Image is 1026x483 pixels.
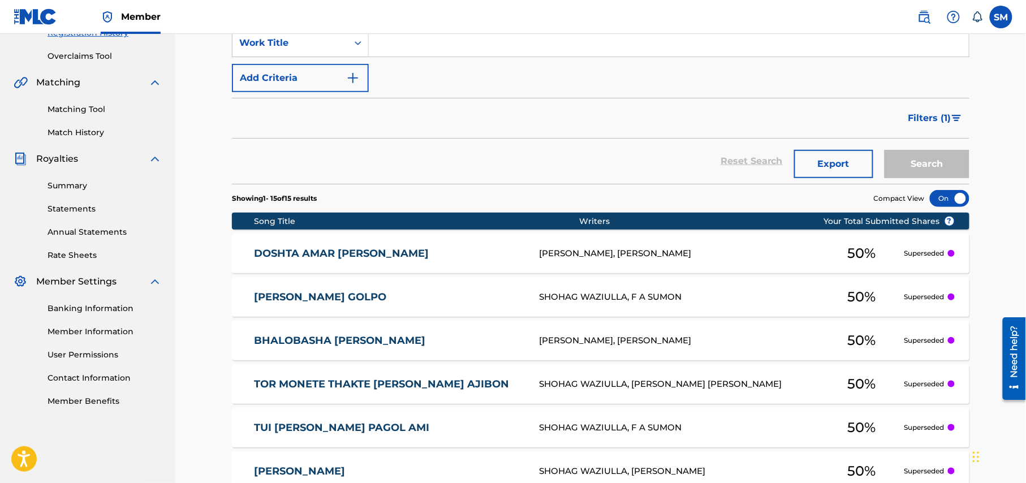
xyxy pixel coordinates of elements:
span: 50 % [848,374,876,394]
a: Overclaims Tool [48,50,162,62]
span: Compact View [874,193,925,204]
p: Superseded [904,292,945,302]
a: TUI [PERSON_NAME] PAGOL AMI [254,421,524,434]
p: Superseded [904,466,945,476]
span: ? [945,217,954,226]
span: Matching [36,76,80,89]
a: Public Search [913,6,936,28]
div: [PERSON_NAME], [PERSON_NAME] [539,247,820,260]
img: 9d2ae6d4665cec9f34b9.svg [346,71,360,85]
p: Superseded [904,335,945,346]
div: Song Title [254,215,579,227]
p: Superseded [904,248,945,258]
img: Matching [14,76,28,89]
div: Help [942,6,965,28]
div: Writers [579,215,860,227]
form: Search Form [232,29,969,184]
img: Member Settings [14,275,27,288]
img: expand [148,152,162,166]
a: Member Benefits [48,395,162,407]
span: Your Total Submitted Shares [824,215,955,227]
img: MLC Logo [14,8,57,25]
p: Superseded [904,379,945,389]
span: Filters ( 1 ) [908,111,951,125]
a: Member Information [48,326,162,338]
div: User Menu [990,6,1012,28]
p: Showing 1 - 15 of 15 results [232,193,317,204]
img: expand [148,76,162,89]
a: User Permissions [48,349,162,361]
a: Summary [48,180,162,192]
span: Member [121,10,161,23]
div: SHOHAG WAZIULLA, [PERSON_NAME] [539,465,820,478]
div: [PERSON_NAME], [PERSON_NAME] [539,334,820,347]
iframe: Resource Center [994,313,1026,404]
div: SHOHAG WAZIULLA, F A SUMON [539,421,820,434]
a: Match History [48,127,162,139]
a: BHALOBASHA [PERSON_NAME] [254,334,524,347]
a: DOSHTA AMAR [PERSON_NAME] [254,247,524,260]
button: Add Criteria [232,64,369,92]
a: [PERSON_NAME] [254,465,524,478]
a: Statements [48,203,162,215]
p: Superseded [904,422,945,433]
img: expand [148,275,162,288]
iframe: Chat Widget [969,429,1026,483]
span: 50 % [848,417,876,438]
a: Banking Information [48,303,162,314]
span: Member Settings [36,275,117,288]
img: search [917,10,931,24]
a: Matching Tool [48,103,162,115]
a: [PERSON_NAME] GOLPO [254,291,524,304]
span: 50 % [848,287,876,307]
a: Rate Sheets [48,249,162,261]
a: Contact Information [48,372,162,384]
img: filter [952,115,962,122]
button: Filters (1) [902,104,969,132]
span: Royalties [36,152,78,166]
a: TOR MONETE THAKTE [PERSON_NAME] AJIBON [254,378,524,391]
img: help [947,10,960,24]
span: 50 % [848,243,876,264]
div: Drag [973,440,980,474]
button: Export [794,150,873,178]
span: 50 % [848,330,876,351]
div: SHOHAG WAZIULLA, F A SUMON [539,291,820,304]
div: Notifications [972,11,983,23]
img: Royalties [14,152,27,166]
div: SHOHAG WAZIULLA, [PERSON_NAME] [PERSON_NAME] [539,378,820,391]
span: 50 % [848,461,876,481]
img: Top Rightsholder [101,10,114,24]
a: Annual Statements [48,226,162,238]
div: Work Title [239,36,341,50]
